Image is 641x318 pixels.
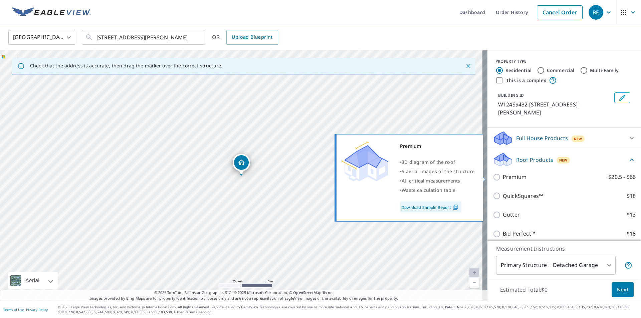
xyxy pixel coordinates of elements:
[30,63,222,69] p: Check that the address is accurate, then drag the marker over the correct structure.
[627,230,636,238] p: $18
[505,67,531,74] label: Residential
[506,77,546,84] label: This is a complex
[590,67,619,74] label: Multi-Family
[226,30,278,45] a: Upload Blueprint
[400,186,475,195] div: •
[503,211,520,219] p: Gutter
[154,290,334,296] span: © 2025 TomTom, Earthstar Geographics SIO, © 2025 Microsoft Corporation, ©
[559,157,568,163] span: New
[402,159,455,165] span: 3D diagram of the roof
[496,245,632,253] p: Measurement Instructions
[516,156,553,164] p: Roof Products
[402,178,460,184] span: All critical measurements
[342,141,388,182] img: Premium
[574,136,582,141] span: New
[495,58,633,64] div: PROPERTY TYPE
[627,211,636,219] p: $13
[232,33,272,41] span: Upload Blueprint
[469,268,479,278] a: Current Level 20, Zoom In Disabled
[503,230,535,238] p: Bid Perfect™
[493,152,636,168] div: Roof ProductsNew
[451,204,460,210] img: Pdf Icon
[3,307,24,312] a: Terms of Use
[212,30,278,45] div: OR
[400,141,475,151] div: Premium
[58,305,638,315] p: © 2025 Eagle View Technologies, Inc. and Pictometry International Corp. All Rights Reserved. Repo...
[589,5,603,20] div: BE
[96,28,192,47] input: Search by address or latitude-longitude
[323,290,334,295] a: Terms
[400,157,475,167] div: •
[400,202,461,212] a: Download Sample Report
[8,272,58,289] div: Aerial
[402,187,455,193] span: Waste calculation table
[402,168,474,175] span: 5 aerial images of the structure
[8,28,75,47] div: [GEOGRAPHIC_DATA]
[612,282,634,297] button: Next
[495,282,553,297] p: Estimated Total: $0
[617,286,628,294] span: Next
[516,134,568,142] p: Full House Products
[464,62,473,70] button: Close
[627,192,636,200] p: $18
[3,308,48,312] p: |
[26,307,48,312] a: Privacy Policy
[496,256,616,275] div: Primary Structure + Detached Garage
[547,67,575,74] label: Commercial
[498,100,612,116] p: W124S9432 [STREET_ADDRESS][PERSON_NAME]
[498,92,524,98] p: BUILDING ID
[503,192,543,200] p: QuickSquares™
[493,130,636,146] div: Full House ProductsNew
[537,5,583,19] a: Cancel Order
[400,167,475,176] div: •
[608,173,636,181] p: $20.5 - $66
[293,290,321,295] a: OpenStreetMap
[469,278,479,288] a: Current Level 20, Zoom Out
[23,272,41,289] div: Aerial
[233,154,250,175] div: Dropped pin, building 1, Residential property, W124S9432 Prairie Meadows Dr Muskego, WI 53150
[12,7,91,17] img: EV Logo
[624,261,632,269] span: Your report will include the primary structure and a detached garage if one exists.
[614,92,630,103] button: Edit building 1
[503,173,526,181] p: Premium
[400,176,475,186] div: •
